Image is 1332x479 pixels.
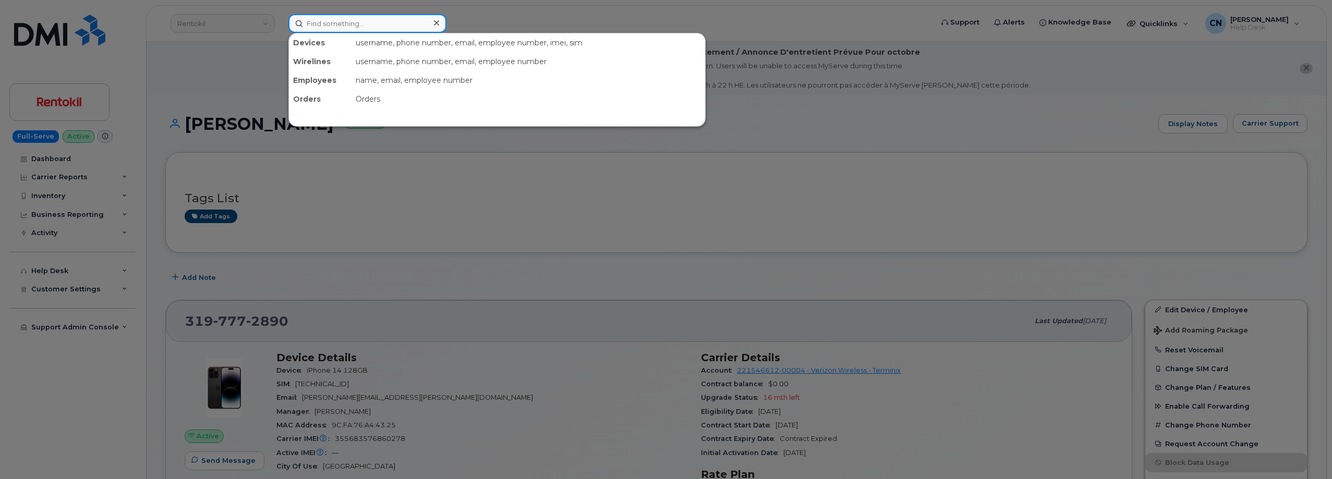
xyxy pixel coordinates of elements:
div: Orders [352,90,705,108]
div: Devices [289,33,352,52]
div: username, phone number, email, employee number [352,52,705,71]
div: Employees [289,71,352,90]
div: Orders [289,90,352,108]
div: Wirelines [289,52,352,71]
div: name, email, employee number [352,71,705,90]
iframe: Messenger Launcher [1287,434,1324,471]
div: username, phone number, email, employee number, imei, sim [352,33,705,52]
